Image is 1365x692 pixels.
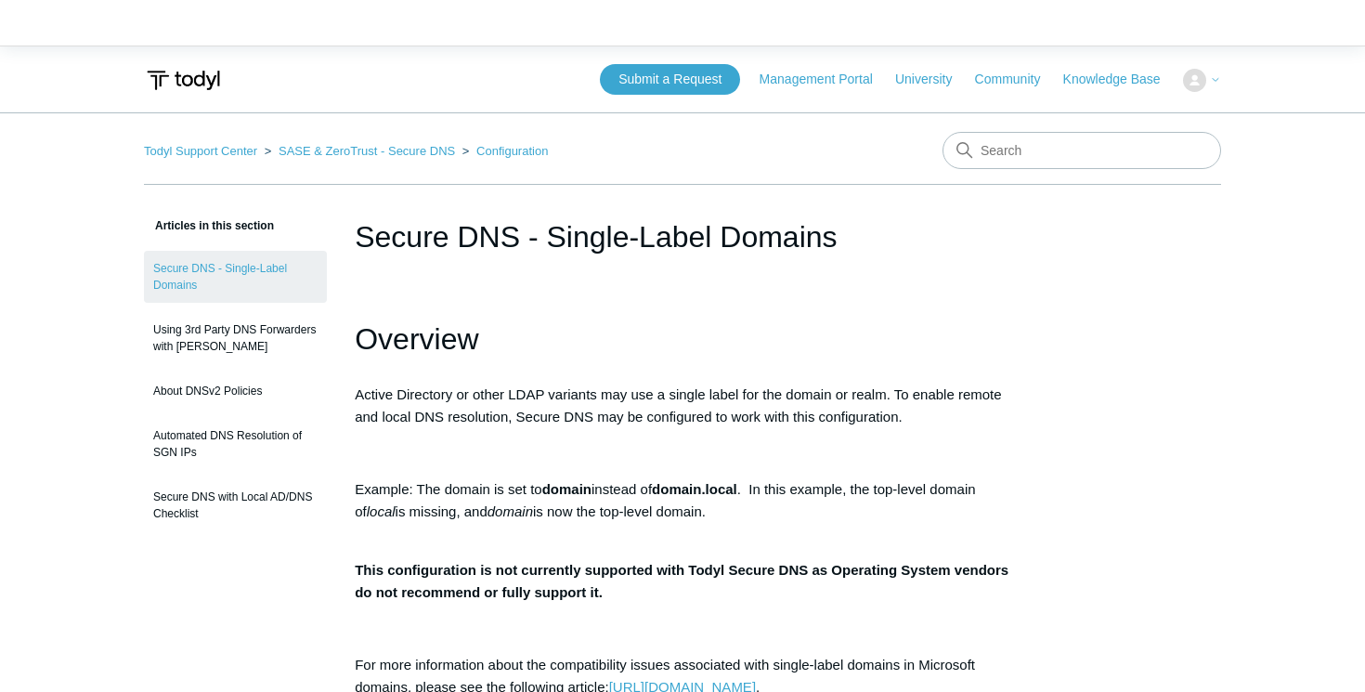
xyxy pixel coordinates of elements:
[144,418,327,470] a: Automated DNS Resolution of SGN IPs
[144,63,223,98] img: Todyl Support Center Help Center home page
[144,373,327,409] a: About DNSv2 Policies
[355,562,1008,600] strong: This configuration is not currently supported with Todyl Secure DNS as Operating System vendors d...
[459,144,549,158] li: Configuration
[144,251,327,303] a: Secure DNS - Single-Label Domains
[355,384,1010,428] p: Active Directory or other LDAP variants may use a single label for the domain or realm. To enable...
[144,312,327,364] a: Using 3rd Party DNS Forwarders with [PERSON_NAME]
[355,316,1010,363] h1: Overview
[975,70,1059,89] a: Community
[261,144,459,158] li: SASE & ZeroTrust - Secure DNS
[355,478,1010,545] p: Example: The domain is set to instead of . In this example, the top-level domain of is missing, a...
[542,481,591,497] strong: domain
[367,503,396,519] em: local
[600,64,740,95] a: Submit a Request
[760,70,891,89] a: Management Portal
[942,132,1221,169] input: Search
[355,215,1010,259] h1: Secure DNS - Single-Label Domains
[279,144,455,158] a: SASE & ZeroTrust - Secure DNS
[895,70,970,89] a: University
[652,481,737,497] strong: domain.local
[144,219,274,232] span: Articles in this section
[144,144,261,158] li: Todyl Support Center
[144,479,327,531] a: Secure DNS with Local AD/DNS Checklist
[476,144,548,158] a: Configuration
[144,144,257,158] a: Todyl Support Center
[1063,70,1179,89] a: Knowledge Base
[487,503,533,519] em: domain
